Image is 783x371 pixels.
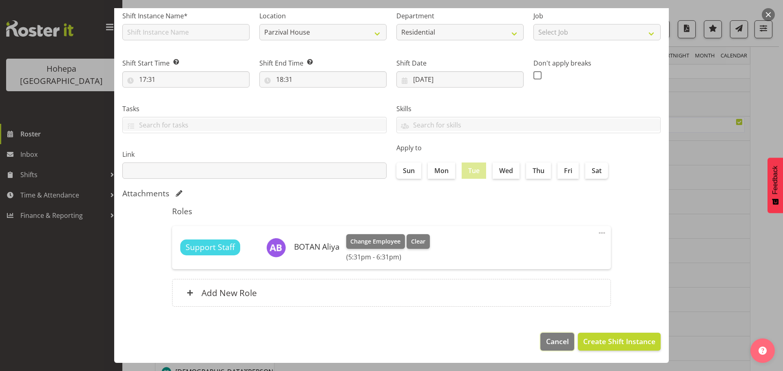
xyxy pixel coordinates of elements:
button: Cancel [540,333,574,351]
label: Shift End Time [259,58,387,68]
h6: Add New Role [201,288,257,298]
label: Shift Instance Name* [122,11,250,21]
button: Clear [407,234,430,249]
label: Tasks [122,104,387,114]
button: Change Employee [346,234,405,249]
label: Shift Date [396,58,524,68]
input: Click to select... [122,71,250,88]
button: Feedback - Show survey [768,158,783,213]
label: Tue [462,162,486,179]
label: Department [396,11,524,21]
input: Search for skills [397,119,660,131]
label: Sat [585,162,608,179]
label: Skills [396,104,661,114]
span: Clear [411,237,425,246]
label: Thu [526,162,551,179]
label: Job [533,11,661,21]
label: Don't apply breaks [533,58,661,68]
img: aliya-botan5997.jpg [266,238,286,257]
label: Sun [396,162,421,179]
input: Click to select... [259,71,387,88]
label: Link [122,149,387,159]
span: Create Shift Instance [583,336,655,347]
button: Create Shift Instance [578,333,661,351]
h5: Attachments [122,189,169,198]
input: Shift Instance Name [122,24,250,40]
h6: (5:31pm - 6:31pm) [346,253,430,261]
span: Cancel [546,336,569,347]
label: Mon [428,162,455,179]
input: Search for tasks [123,119,386,131]
span: Feedback [772,166,779,194]
img: help-xxl-2.png [759,347,767,355]
input: Click to select... [396,71,524,88]
label: Location [259,11,387,21]
label: Wed [493,162,520,179]
h6: BOTAN Aliya [294,242,340,251]
span: Support Staff [186,241,235,253]
label: Shift Start Time [122,58,250,68]
label: Apply to [396,143,661,153]
span: Change Employee [350,237,400,246]
h5: Roles [172,206,611,216]
label: Fri [557,162,579,179]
